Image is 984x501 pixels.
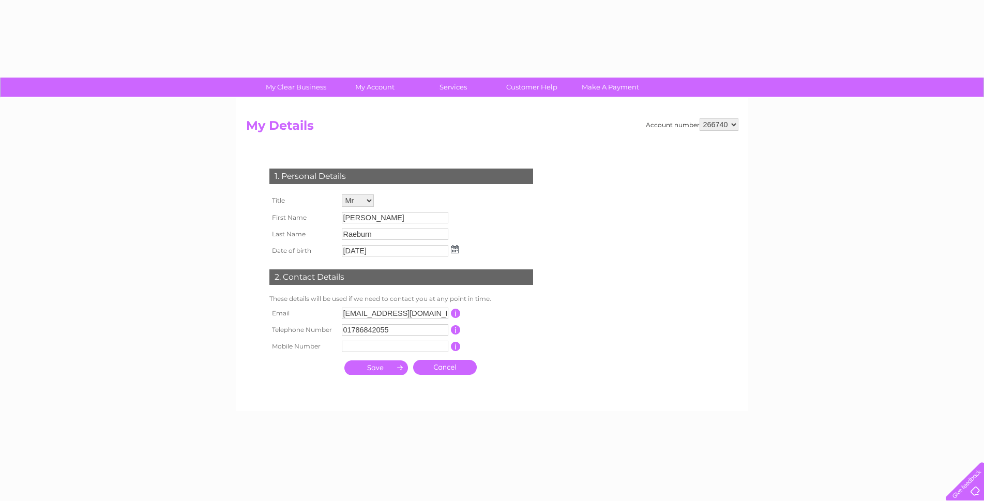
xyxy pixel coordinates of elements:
th: Last Name [267,226,339,242]
a: My Account [332,78,417,97]
div: 1. Personal Details [269,169,533,184]
input: Submit [344,360,408,375]
th: Telephone Number [267,322,339,338]
input: Information [451,325,461,335]
a: Cancel [413,360,477,375]
td: These details will be used if we need to contact you at any point in time. [267,293,536,305]
th: Date of birth [267,242,339,259]
a: My Clear Business [253,78,339,97]
th: Mobile Number [267,338,339,355]
img: ... [451,245,459,253]
input: Information [451,309,461,318]
th: First Name [267,209,339,226]
a: Services [411,78,496,97]
th: Title [267,192,339,209]
a: Customer Help [489,78,574,97]
h2: My Details [246,118,738,138]
input: Information [451,342,461,351]
div: Account number [646,118,738,131]
div: 2. Contact Details [269,269,533,285]
a: Make A Payment [568,78,653,97]
th: Email [267,305,339,322]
